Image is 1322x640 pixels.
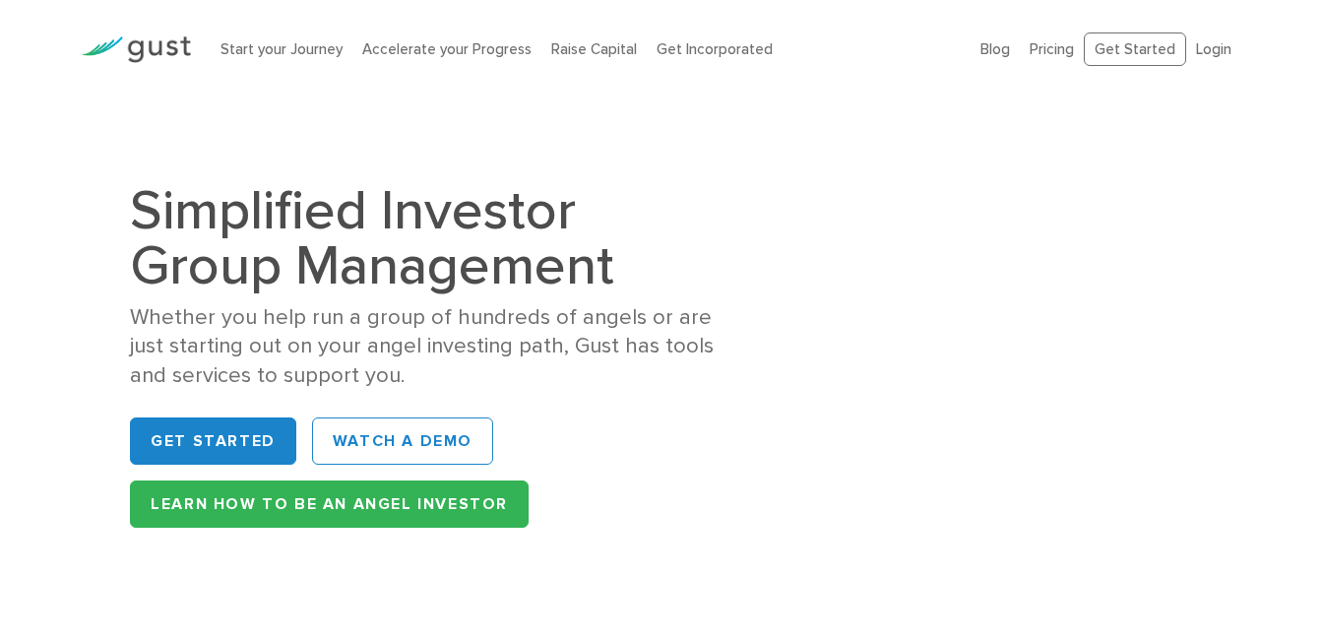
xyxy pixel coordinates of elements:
a: Learn How to be an Angel Investor [130,480,529,528]
a: Get Started [130,417,296,465]
a: Blog [980,40,1010,58]
a: Get Incorporated [657,40,773,58]
h1: Simplified Investor Group Management [130,183,737,293]
img: Gust Logo [81,36,191,63]
a: Accelerate your Progress [362,40,532,58]
a: Start your Journey [220,40,343,58]
a: Pricing [1030,40,1074,58]
a: WATCH A DEMO [312,417,493,465]
a: Get Started [1084,32,1186,67]
a: Raise Capital [551,40,637,58]
a: Login [1196,40,1231,58]
div: Whether you help run a group of hundreds of angels or are just starting out on your angel investi... [130,303,737,390]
